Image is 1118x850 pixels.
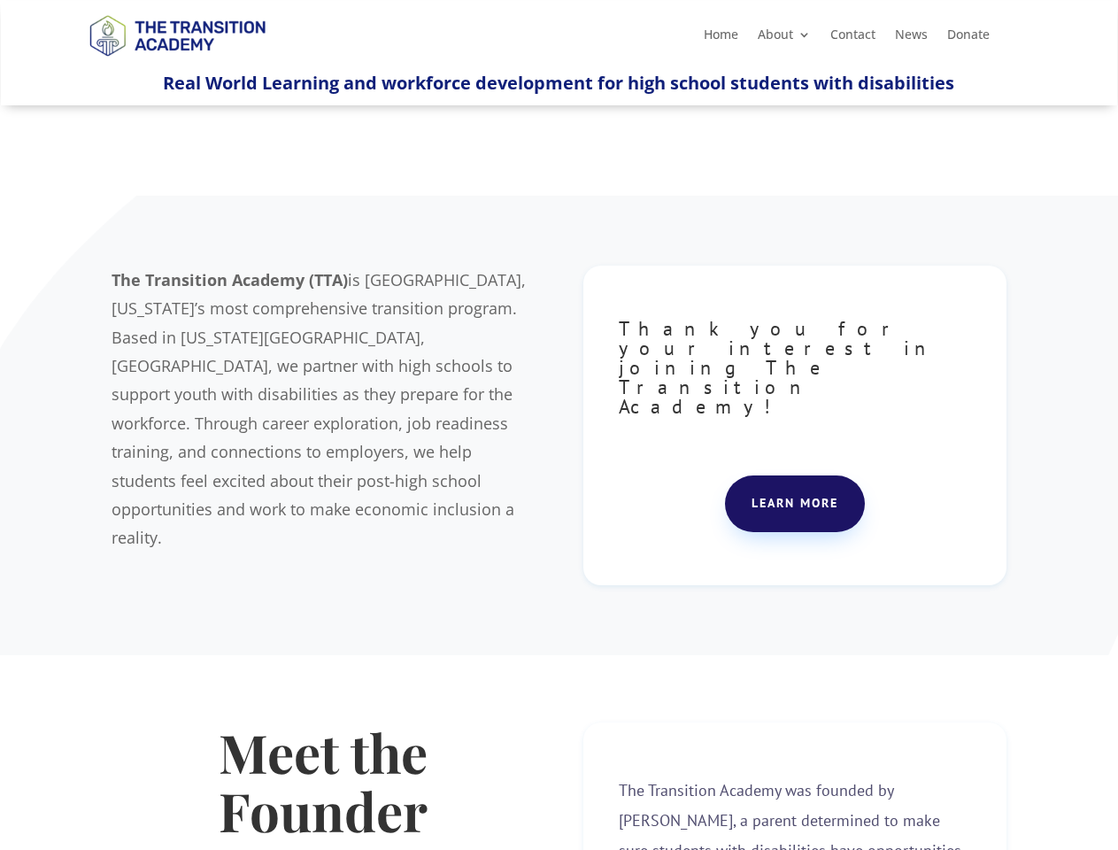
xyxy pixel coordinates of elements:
img: TTA Brand_TTA Primary Logo_Horizontal_Light BG [81,4,273,66]
span: Real World Learning and workforce development for high school students with disabilities [163,71,954,95]
b: The Transition Academy (TTA) [112,269,348,290]
a: Learn more [725,475,865,532]
a: About [758,28,811,48]
strong: Meet the Founder [219,716,428,846]
span: Thank you for your interest in joining The Transition Academy! [619,316,939,419]
a: Logo-Noticias [81,53,273,70]
a: Contact [830,28,875,48]
a: News [895,28,928,48]
a: Donate [947,28,990,48]
a: Home [704,28,738,48]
